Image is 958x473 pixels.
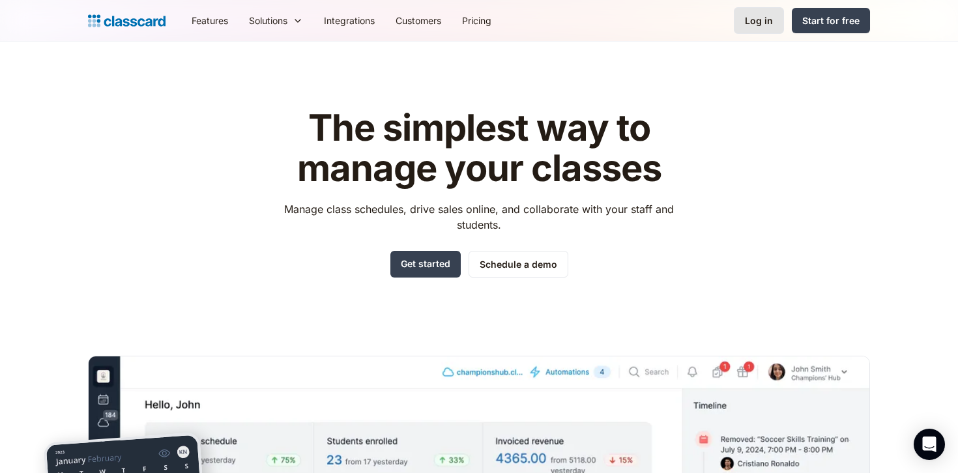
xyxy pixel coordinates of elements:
div: Log in [745,14,773,27]
a: Integrations [313,6,385,35]
h1: The simplest way to manage your classes [272,108,686,188]
div: Start for free [802,14,860,27]
a: Features [181,6,239,35]
a: Schedule a demo [469,251,568,278]
div: Solutions [239,6,313,35]
div: Open Intercom Messenger [914,429,945,460]
a: Customers [385,6,452,35]
a: Pricing [452,6,502,35]
a: Get started [390,251,461,278]
p: Manage class schedules, drive sales online, and collaborate with your staff and students. [272,201,686,233]
div: Solutions [249,14,287,27]
a: Log in [734,7,784,34]
a: Start for free [792,8,870,33]
a: home [88,12,166,30]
